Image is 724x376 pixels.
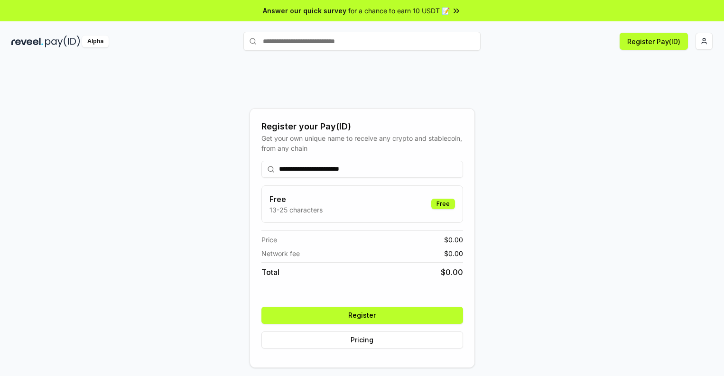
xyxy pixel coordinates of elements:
[261,331,463,348] button: Pricing
[620,33,688,50] button: Register Pay(ID)
[261,307,463,324] button: Register
[261,120,463,133] div: Register your Pay(ID)
[441,266,463,278] span: $ 0.00
[444,248,463,258] span: $ 0.00
[269,193,323,205] h3: Free
[261,133,463,153] div: Get your own unique name to receive any crypto and stablecoin, from any chain
[263,6,346,16] span: Answer our quick survey
[261,235,277,245] span: Price
[348,6,450,16] span: for a chance to earn 10 USDT 📝
[444,235,463,245] span: $ 0.00
[431,199,455,209] div: Free
[11,36,43,47] img: reveel_dark
[82,36,109,47] div: Alpha
[261,266,279,278] span: Total
[269,205,323,215] p: 13-25 characters
[261,248,300,258] span: Network fee
[45,36,80,47] img: pay_id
